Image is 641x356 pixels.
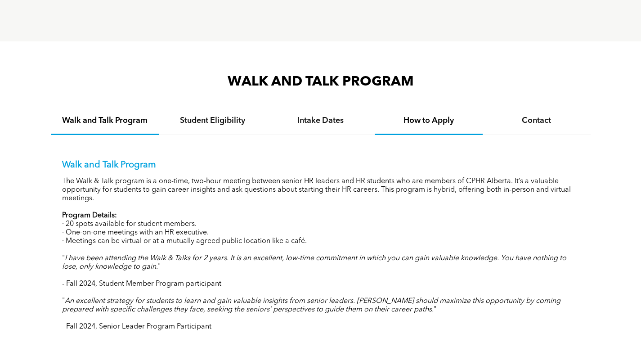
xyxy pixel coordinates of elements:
[62,297,579,314] p: " "
[62,254,579,271] p: " "
[62,255,566,270] em: I have been attending the Walk & Talks for 2 years. It is an excellent, low-time commitment in wh...
[59,116,151,126] h4: Walk and Talk Program
[275,116,367,126] h4: Intake Dates
[62,237,579,246] p: · Meetings can be virtual or at a mutually agreed public location like a café.
[62,280,579,288] p: - Fall 2024, Student Member Program participant
[62,160,579,171] p: Walk and Talk Program
[62,212,117,219] strong: Program Details:
[62,323,579,331] p: - Fall 2024, Senior Leader Program Participant
[491,116,583,126] h4: Contact
[228,75,414,89] span: WALK AND TALK PROGRAM
[167,116,259,126] h4: Student Eligibility
[62,297,560,313] em: An excellent strategy for students to learn and gain valuable insights from senior leaders. [PERS...
[62,177,579,203] p: The Walk & Talk program is a one-time, two-hour meeting between senior HR leaders and HR students...
[62,220,579,229] p: · 20 spots available for student members.
[62,229,579,237] p: · One-on-one meetings with an HR executive.
[383,116,475,126] h4: How to Apply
